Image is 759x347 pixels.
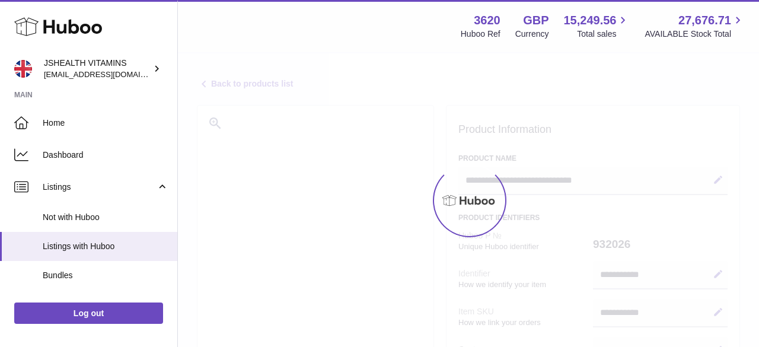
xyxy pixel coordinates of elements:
span: Listings with Huboo [43,241,168,252]
img: internalAdmin-3620@internal.huboo.com [14,60,32,78]
span: Bundles [43,270,168,281]
span: AVAILABLE Stock Total [645,28,745,40]
span: Home [43,117,168,129]
span: 27,676.71 [678,12,731,28]
a: 15,249.56 Total sales [563,12,630,40]
span: 15,249.56 [563,12,616,28]
div: Currency [515,28,549,40]
a: 27,676.71 AVAILABLE Stock Total [645,12,745,40]
span: Not with Huboo [43,212,168,223]
div: JSHEALTH VITAMINS [44,58,151,80]
strong: GBP [523,12,548,28]
div: Huboo Ref [461,28,500,40]
strong: 3620 [474,12,500,28]
span: [EMAIL_ADDRESS][DOMAIN_NAME] [44,69,174,79]
span: Total sales [577,28,630,40]
span: Dashboard [43,149,168,161]
a: Log out [14,303,163,324]
span: Listings [43,182,156,193]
